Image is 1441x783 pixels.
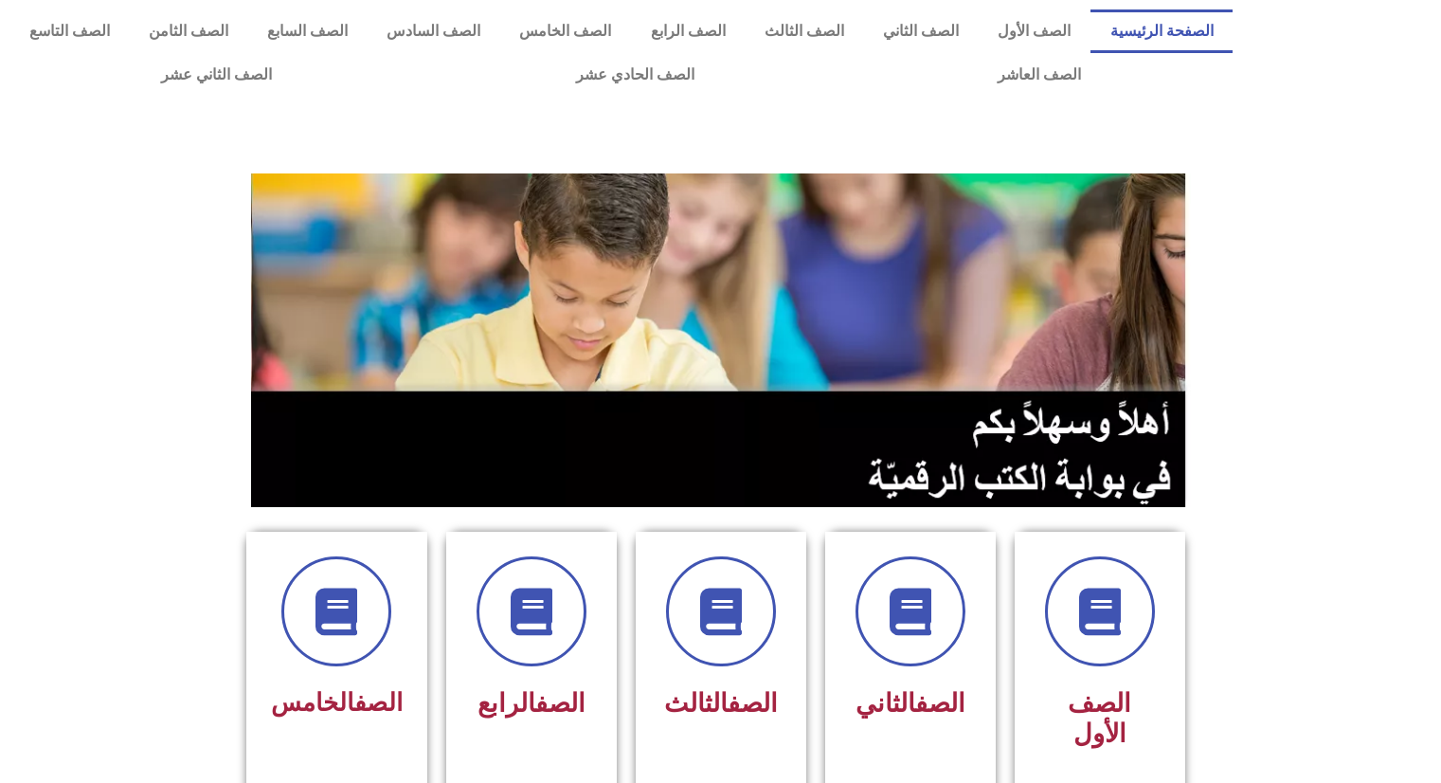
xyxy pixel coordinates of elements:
a: الصف [915,688,965,719]
a: الصف الثالث [745,9,863,53]
a: الصف السابع [247,9,367,53]
a: الصف الأول [979,9,1090,53]
span: الثالث [664,688,778,719]
a: الصف العاشر [846,53,1233,97]
a: الصف الخامس [500,9,631,53]
a: الصف الثامن [129,9,247,53]
span: الخامس [271,688,403,717]
a: الصف الحادي عشر [423,53,845,97]
a: الصف الثاني عشر [9,53,423,97]
span: الصف الأول [1068,688,1131,749]
a: الصفحة الرئيسية [1090,9,1233,53]
a: الصف التاسع [9,9,129,53]
a: الصف [535,688,585,719]
span: الرابع [477,688,585,719]
span: الثاني [856,688,965,719]
a: الصف السادس [368,9,500,53]
a: الصف [354,688,403,717]
a: الصف الثاني [863,9,978,53]
a: الصف الرابع [631,9,745,53]
a: الصف [728,688,778,719]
